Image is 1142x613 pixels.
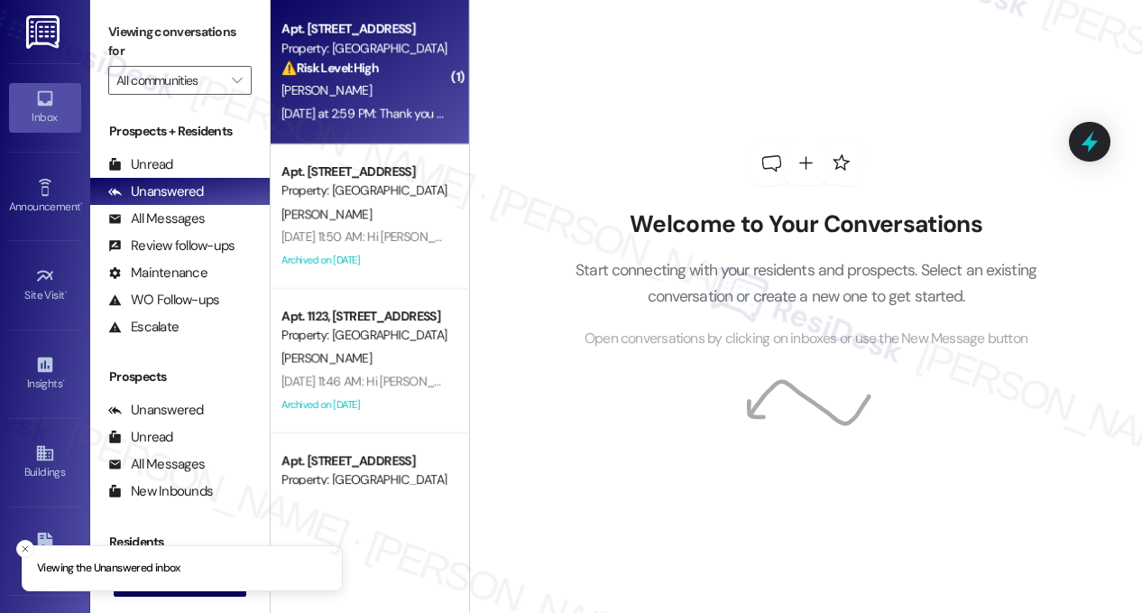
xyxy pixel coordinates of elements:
i:  [232,73,242,88]
p: Start connecting with your residents and prospects. Select an existing conversation or create a n... [548,257,1064,309]
h2: Welcome to Your Conversations [548,210,1064,239]
div: Unread [108,155,173,174]
span: [PERSON_NAME] [281,350,372,367]
div: Maintenance [108,264,207,283]
div: Apt. [STREET_ADDRESS] [281,20,448,39]
span: • [80,198,83,210]
div: Prospects + Residents [90,122,270,141]
div: [DATE] at 2:59 PM: Thank you so much [281,106,482,122]
div: [DATE] 11:46 AM: Hi [PERSON_NAME], Just a reminder - Game Night is happening tonight! Check out t... [281,373,1129,389]
span: [PERSON_NAME] [281,82,372,98]
input: All communities [116,66,223,95]
span: • [65,286,68,299]
div: Apt. [STREET_ADDRESS] [281,451,448,470]
button: Close toast [16,540,34,558]
div: All Messages [108,455,205,474]
span: • [62,375,65,387]
a: Buildings [9,438,81,487]
div: Apt. 1123, [STREET_ADDRESS] [281,307,448,326]
div: Unanswered [108,401,204,420]
span: [PERSON_NAME] [281,206,372,222]
div: New Inbounds [108,482,213,501]
a: Site Visit • [9,261,81,310]
div: Prospects [90,367,270,386]
div: Archived on [DATE] [280,394,450,416]
strong: ⚠️ Risk Level: High [281,60,379,76]
a: Insights • [9,349,81,398]
div: Unread [108,428,173,447]
div: Property: [GEOGRAPHIC_DATA] [281,181,448,200]
span: Open conversations by clicking on inboxes or use the New Message button [585,328,1027,350]
div: WO Follow-ups [108,291,219,310]
div: Property: [GEOGRAPHIC_DATA] [281,470,448,489]
div: Property: [GEOGRAPHIC_DATA] [281,326,448,345]
p: Viewing the Unanswered inbox [37,561,180,577]
img: ResiDesk Logo [26,15,63,49]
div: Review follow-ups [108,237,235,255]
a: Inbox [9,83,81,132]
div: Apt. [STREET_ADDRESS] [281,163,448,181]
a: Leads [9,527,81,576]
div: Archived on [DATE] [280,249,450,272]
div: Property: [GEOGRAPHIC_DATA] [281,39,448,58]
div: All Messages [108,209,205,228]
div: Escalate [108,318,179,337]
div: [DATE] 11:50 AM: Hi [PERSON_NAME], Just a reminder - Game Night is happening tonight! Check out t... [281,228,1130,245]
div: Unanswered [108,182,204,201]
label: Viewing conversations for [108,18,252,66]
